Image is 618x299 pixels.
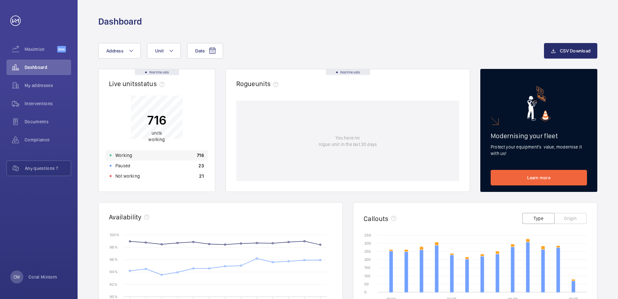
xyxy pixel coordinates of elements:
text: 350 [364,233,371,238]
text: 98 % [110,245,118,249]
text: 300 [364,241,371,246]
span: Address [106,48,123,53]
p: CM [14,274,20,280]
span: working [148,137,165,142]
img: marketing-card.svg [527,86,551,121]
text: 90 % [110,294,118,299]
text: 150 [364,265,370,270]
span: Compliance [25,137,71,143]
h2: Modernising your fleet [491,132,587,140]
button: Unit [147,43,181,59]
button: CSV Download [544,43,597,59]
text: 50 [364,282,369,286]
p: units [147,130,166,143]
span: CSV Download [560,48,591,53]
p: Protect your equipment's value, modernise it with us! [491,144,587,157]
span: Dashboard [25,64,71,71]
text: 96 % [110,257,118,262]
p: 716 [147,112,166,128]
span: Interventions [25,100,71,107]
span: units [255,80,281,88]
p: You have no rogue unit in the last 30 days [319,135,377,148]
button: Origin [554,213,587,224]
button: Date [187,43,223,59]
h2: Live units [109,80,167,88]
h2: Rogue [236,80,281,88]
h1: Dashboard [98,16,142,28]
span: Documents [25,118,71,125]
text: 94 % [110,270,118,274]
p: 21 [199,173,204,179]
span: status [138,80,167,88]
span: Maximize [25,46,57,52]
text: 0 [364,290,367,294]
button: Type [522,213,555,224]
p: Coral Mintern [28,274,57,280]
text: 100 % [110,232,119,237]
span: Any questions ? [25,165,71,172]
span: Beta [57,46,66,52]
a: Learn more [491,170,587,185]
span: Unit [155,48,164,53]
h2: Callouts [364,215,389,223]
p: 716 [197,152,204,159]
p: Not working [115,173,140,179]
div: Real time data [135,69,179,75]
div: Real time data [326,69,370,75]
button: Address [98,43,141,59]
h2: Availability [109,213,142,221]
text: 250 [364,249,371,254]
text: 92 % [110,282,117,286]
span: My addresses [25,82,71,89]
text: 100 [364,274,370,278]
text: 200 [364,257,371,262]
p: Paused [115,162,130,169]
p: 23 [198,162,204,169]
span: Date [195,48,205,53]
p: Working [115,152,132,159]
